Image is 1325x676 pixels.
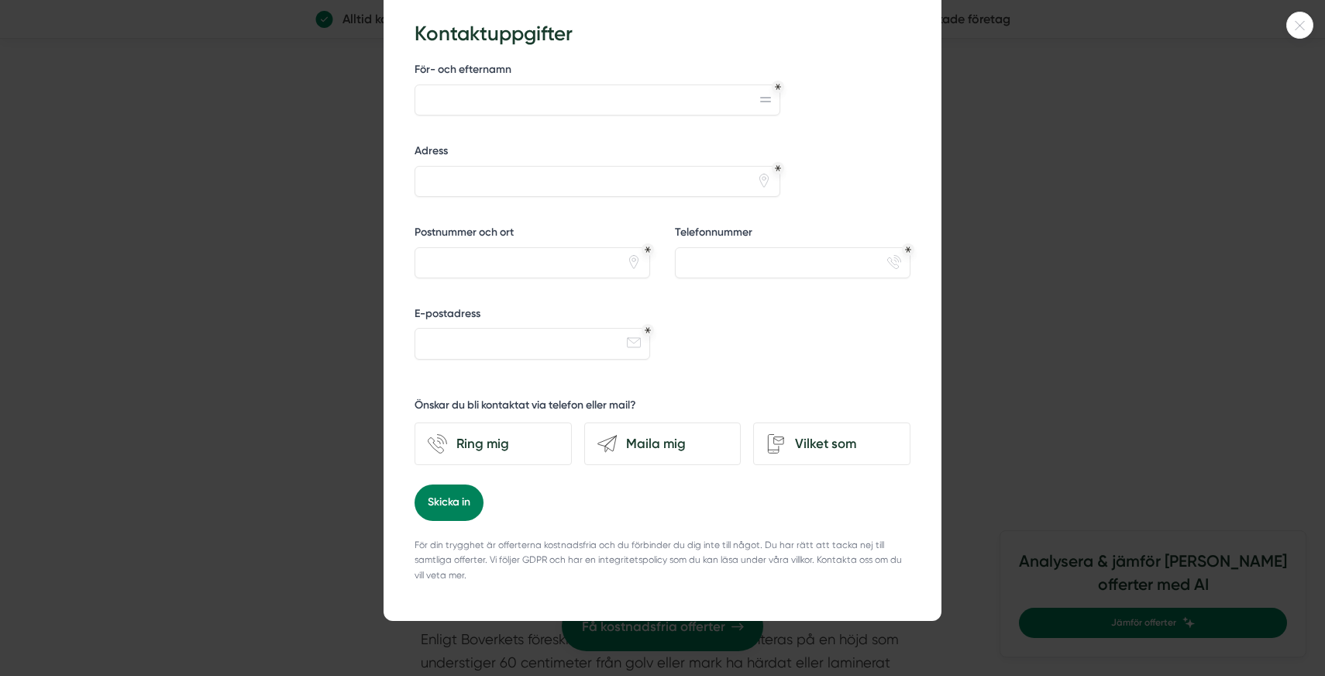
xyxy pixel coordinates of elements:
[415,485,484,520] button: Skicka in
[415,398,636,417] h5: Önskar du bli kontaktat via telefon eller mail?
[415,225,650,244] label: Postnummer och ort
[675,225,910,244] label: Telefonnummer
[415,20,910,48] h3: Kontaktuppgifter
[415,143,780,163] label: Adress
[775,84,781,90] div: Obligatoriskt
[905,247,911,253] div: Obligatoriskt
[645,327,651,333] div: Obligatoriskt
[645,247,651,253] div: Obligatoriskt
[415,62,780,81] label: För- och efternamn
[415,306,650,326] label: E-postadress
[775,165,781,171] div: Obligatoriskt
[415,538,910,584] p: För din trygghet är offerterna kostnadsfria och du förbinder du dig inte till något. Du har rätt ...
